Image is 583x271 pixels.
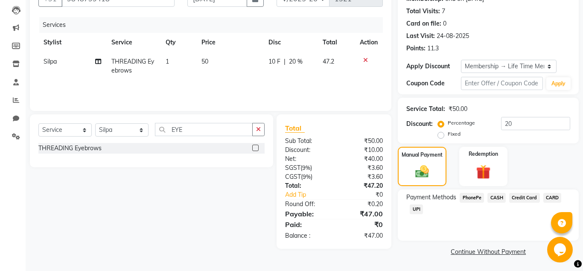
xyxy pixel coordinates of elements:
[406,193,456,202] span: Payment Methods
[155,123,253,136] input: Search or Scan
[469,150,498,158] label: Redemption
[285,173,301,181] span: CGST
[279,219,334,230] div: Paid:
[268,57,280,66] span: 10 F
[334,181,390,190] div: ₹47.20
[284,57,286,66] span: |
[449,105,467,114] div: ₹50.00
[334,219,390,230] div: ₹0
[318,33,355,52] th: Total
[279,154,334,163] div: Net:
[334,200,390,209] div: ₹0.20
[437,32,469,41] div: 24-08-2025
[279,190,343,199] a: Add Tip
[302,164,310,171] span: 9%
[406,62,461,71] div: Apply Discount
[279,200,334,209] div: Round Off:
[406,32,435,41] div: Last Visit:
[201,58,208,65] span: 50
[166,58,169,65] span: 1
[334,137,390,146] div: ₹50.00
[106,33,160,52] th: Service
[323,58,334,65] span: 47.2
[399,248,577,256] a: Continue Without Payment
[289,57,303,66] span: 20 %
[285,124,305,133] span: Total
[263,33,318,52] th: Disc
[334,154,390,163] div: ₹40.00
[402,151,443,159] label: Manual Payment
[442,7,445,16] div: 7
[343,190,389,199] div: ₹0
[543,193,562,203] span: CARD
[44,58,57,65] span: Silpa
[279,163,334,172] div: ( )
[406,105,445,114] div: Service Total:
[411,164,433,180] img: _cash.svg
[334,146,390,154] div: ₹10.00
[472,163,495,181] img: _gift.svg
[111,58,154,74] span: THREADING Eyebrows
[487,193,506,203] span: CASH
[546,77,571,90] button: Apply
[443,19,446,28] div: 0
[547,237,574,262] iframe: chat widget
[448,119,475,127] label: Percentage
[448,130,461,138] label: Fixed
[38,33,106,52] th: Stylist
[334,172,390,181] div: ₹3.60
[334,209,390,219] div: ₹47.00
[406,44,426,53] div: Points:
[355,33,383,52] th: Action
[279,137,334,146] div: Sub Total:
[160,33,196,52] th: Qty
[279,146,334,154] div: Discount:
[39,17,389,33] div: Services
[279,172,334,181] div: ( )
[406,119,433,128] div: Discount:
[279,181,334,190] div: Total:
[406,7,440,16] div: Total Visits:
[303,173,311,180] span: 9%
[460,193,484,203] span: PhonePe
[279,209,334,219] div: Payable:
[461,77,543,90] input: Enter Offer / Coupon Code
[406,19,441,28] div: Card on file:
[334,231,390,240] div: ₹47.00
[38,144,102,153] div: THREADING Eyebrows
[410,204,423,214] span: UPI
[285,164,300,172] span: SGST
[334,163,390,172] div: ₹3.60
[196,33,263,52] th: Price
[509,193,540,203] span: Credit Card
[427,44,439,53] div: 11.3
[406,79,461,88] div: Coupon Code
[279,231,334,240] div: Balance :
